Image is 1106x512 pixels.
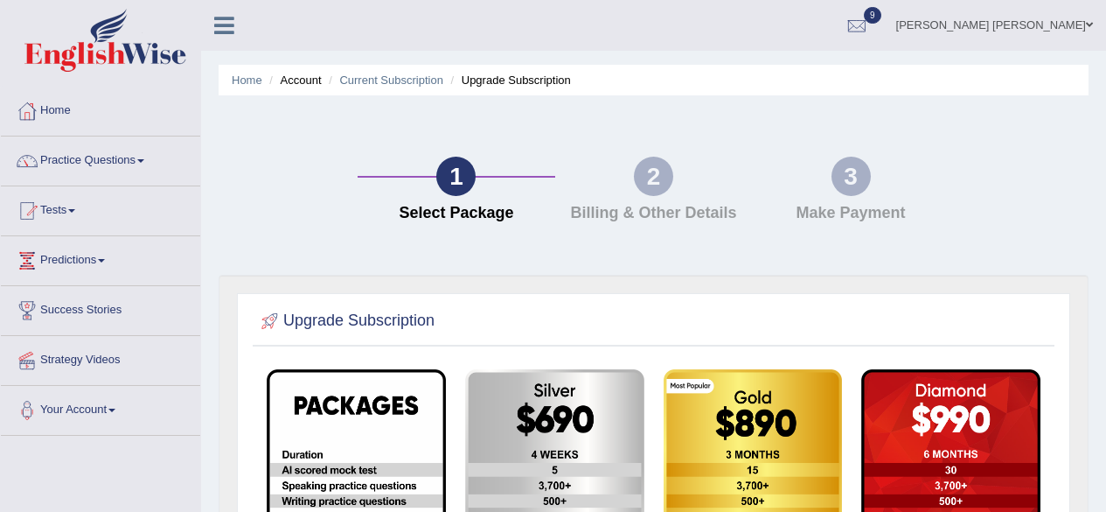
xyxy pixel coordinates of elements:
[1,87,200,130] a: Home
[447,72,571,88] li: Upgrade Subscription
[1,286,200,330] a: Success Stories
[1,137,200,180] a: Practice Questions
[232,74,262,87] a: Home
[864,7,881,24] span: 9
[1,186,200,230] a: Tests
[634,157,673,196] div: 2
[761,205,941,222] h4: Make Payment
[436,157,476,196] div: 1
[1,236,200,280] a: Predictions
[564,205,744,222] h4: Billing & Other Details
[1,386,200,430] a: Your Account
[257,308,435,334] h2: Upgrade Subscription
[1,336,200,380] a: Strategy Videos
[265,72,321,88] li: Account
[831,157,871,196] div: 3
[339,74,443,87] a: Current Subscription
[366,205,546,222] h4: Select Package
